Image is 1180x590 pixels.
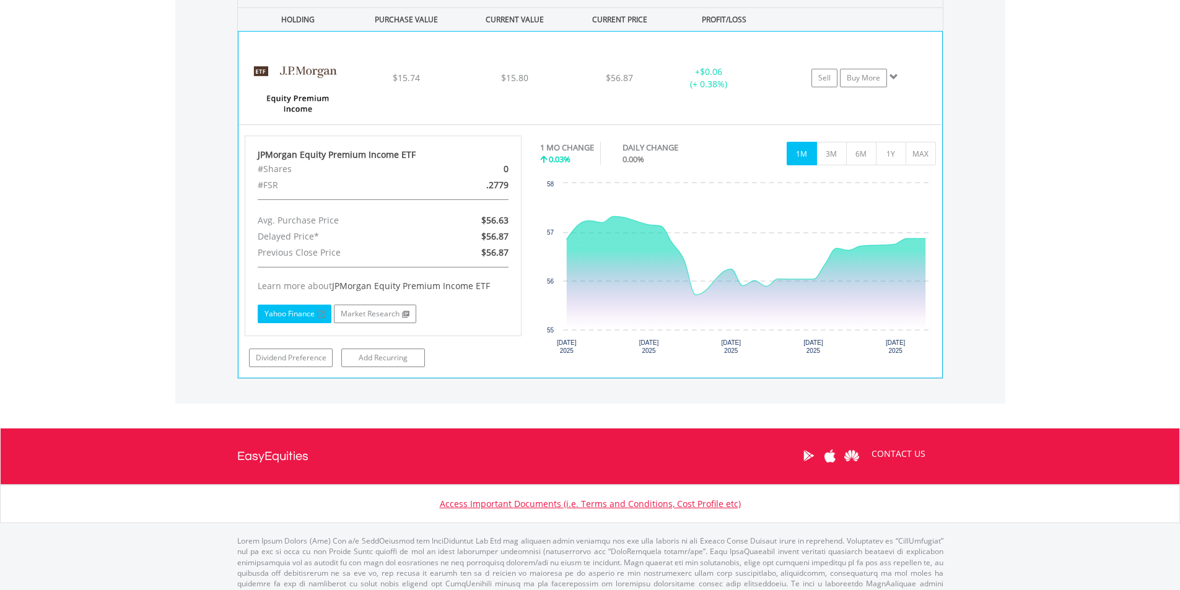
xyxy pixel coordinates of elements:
a: Buy More [840,69,887,87]
div: JPMorgan Equity Premium Income ETF [258,149,509,161]
text: [DATE] 2025 [639,339,659,354]
text: 58 [547,181,554,188]
button: 1Y [876,142,906,165]
text: [DATE] 2025 [886,339,906,354]
a: Yahoo Finance [258,305,331,323]
text: [DATE] 2025 [721,339,741,354]
text: [DATE] 2025 [557,339,577,354]
a: Market Research [334,305,416,323]
img: EQU.US.JEPI.png [245,47,351,121]
text: 56 [547,278,554,285]
div: 1 MO CHANGE [540,142,594,154]
a: Huawei [841,436,863,475]
span: $56.87 [606,72,633,84]
div: Chart. Highcharts interactive chart. [540,177,936,363]
span: $56.63 [481,214,509,226]
span: JPMorgan Equity Premium Income ETF [332,280,490,292]
div: Avg. Purchase Price [248,212,428,228]
button: 1M [787,142,817,165]
span: $56.87 [481,246,509,258]
span: 0.03% [549,154,570,165]
div: PURCHASE VALUE [354,8,460,31]
a: EasyEquities [237,428,308,484]
text: [DATE] 2025 [803,339,823,354]
div: #Shares [248,161,428,177]
span: $15.80 [501,72,528,84]
div: + (+ 0.38%) [662,66,755,90]
a: Add Recurring [341,349,425,367]
div: #FSR [248,177,428,193]
div: Learn more about [258,280,509,292]
span: $56.87 [481,230,509,242]
text: 57 [547,229,554,236]
div: HOLDING [238,8,351,31]
div: CURRENT VALUE [462,8,568,31]
a: Access Important Documents (i.e. Terms and Conditions, Cost Profile etc) [440,498,741,510]
button: 6M [846,142,876,165]
a: Sell [811,69,837,87]
button: 3M [816,142,847,165]
div: PROFIT/LOSS [671,8,777,31]
div: Delayed Price* [248,228,428,245]
a: Google Play [798,436,819,475]
text: 55 [547,327,554,334]
div: Previous Close Price [248,245,428,261]
span: $15.74 [393,72,420,84]
div: CURRENT PRICE [570,8,668,31]
span: $0.06 [700,66,722,77]
div: .2779 [428,177,518,193]
span: 0.00% [623,154,644,165]
div: 0 [428,161,518,177]
div: DAILY CHANGE [623,142,722,154]
a: Dividend Preference [249,349,333,367]
a: CONTACT US [863,436,934,471]
svg: Interactive chart [540,177,935,363]
a: Apple [819,436,841,475]
button: MAX [906,142,936,165]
